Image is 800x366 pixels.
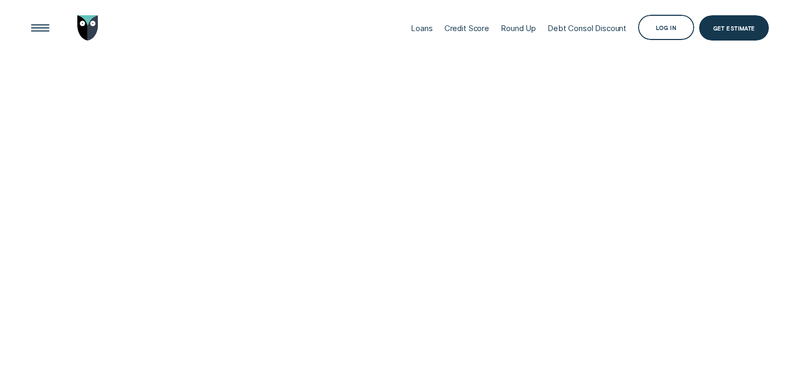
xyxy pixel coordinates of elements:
[444,23,489,33] div: Credit Score
[27,15,53,41] button: Open Menu
[699,15,769,41] a: Get Estimate
[501,23,536,33] div: Round Up
[548,23,626,33] div: Debt Consol Discount
[411,23,432,33] div: Loans
[77,15,98,41] img: Wisr
[638,15,694,40] button: Log in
